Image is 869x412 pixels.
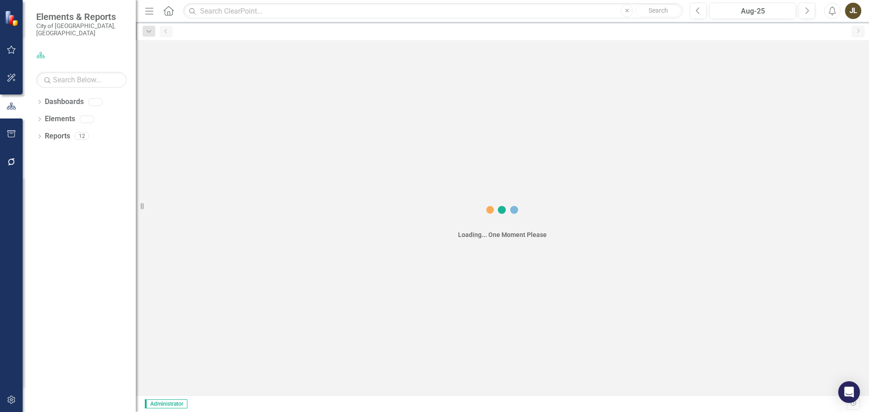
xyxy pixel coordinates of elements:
button: Search [635,5,681,17]
input: Search ClearPoint... [183,3,683,19]
button: JL [845,3,861,19]
span: Search [649,7,668,14]
div: Open Intercom Messenger [838,381,860,403]
button: Aug-25 [709,3,796,19]
img: ClearPoint Strategy [5,10,20,26]
a: Dashboards [45,97,84,107]
a: Elements [45,114,75,124]
span: Elements & Reports [36,11,127,22]
div: Aug-25 [712,6,793,17]
span: Administrator [145,399,187,408]
input: Search Below... [36,72,127,88]
a: Reports [45,131,70,142]
div: 12 [75,133,89,140]
small: City of [GEOGRAPHIC_DATA], [GEOGRAPHIC_DATA] [36,22,127,37]
div: Loading... One Moment Please [458,230,547,239]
